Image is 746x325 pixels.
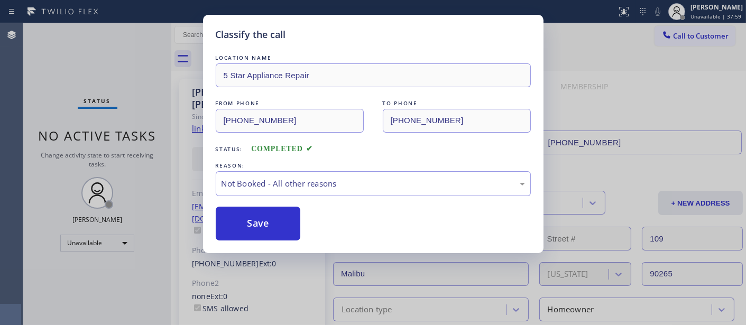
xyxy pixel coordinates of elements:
span: COMPLETED [251,145,312,153]
span: Status: [216,145,243,153]
div: FROM PHONE [216,98,364,109]
button: Save [216,207,301,240]
div: LOCATION NAME [216,52,531,63]
div: REASON: [216,160,531,171]
div: Not Booked - All other reasons [222,178,525,190]
div: TO PHONE [383,98,531,109]
input: To phone [383,109,531,133]
h5: Classify the call [216,27,286,42]
input: From phone [216,109,364,133]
